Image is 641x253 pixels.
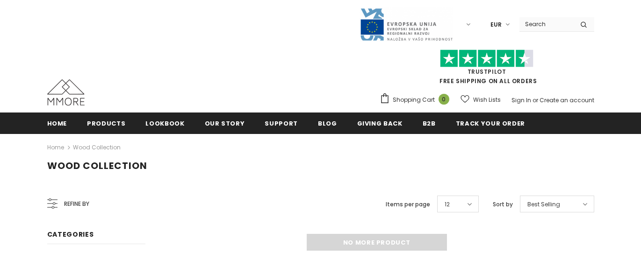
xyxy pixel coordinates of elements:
label: Items per page [386,200,430,209]
span: Best Selling [527,200,560,209]
span: Blog [318,119,337,128]
img: Trust Pilot Stars [440,49,533,68]
a: Giving back [357,112,403,134]
a: Home [47,142,64,153]
span: Home [47,119,67,128]
span: Products [87,119,125,128]
span: EUR [490,20,502,29]
span: Shopping Cart [393,95,435,105]
a: Track your order [456,112,525,134]
span: or [533,96,538,104]
a: Javni Razpis [360,20,453,28]
img: MMORE Cases [47,79,85,105]
label: Sort by [493,200,513,209]
a: Lookbook [145,112,184,134]
span: Categories [47,230,94,239]
a: B2B [423,112,436,134]
span: Refine by [64,199,89,209]
a: Our Story [205,112,245,134]
span: Track your order [456,119,525,128]
img: Javni Razpis [360,7,453,42]
a: Home [47,112,67,134]
a: Products [87,112,125,134]
span: Our Story [205,119,245,128]
a: support [265,112,298,134]
a: Blog [318,112,337,134]
a: Wish Lists [461,91,501,108]
span: FREE SHIPPING ON ALL ORDERS [380,54,594,85]
span: Giving back [357,119,403,128]
span: support [265,119,298,128]
span: 0 [439,94,449,105]
span: B2B [423,119,436,128]
span: Wish Lists [473,95,501,105]
span: 12 [445,200,450,209]
span: Wood Collection [47,159,147,172]
input: Search Site [519,17,573,31]
a: Sign In [511,96,531,104]
a: Shopping Cart 0 [380,93,454,107]
a: Create an account [540,96,594,104]
a: Trustpilot [468,68,506,76]
a: Wood Collection [73,143,121,151]
span: Lookbook [145,119,184,128]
